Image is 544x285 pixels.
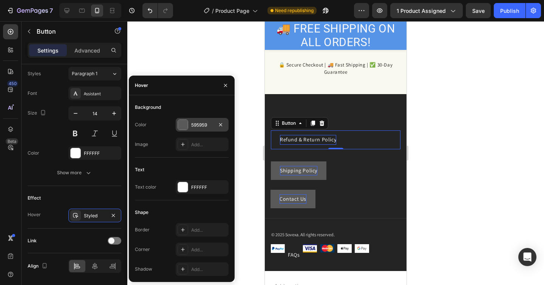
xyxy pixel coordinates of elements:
[191,266,227,273] div: Add...
[28,237,37,244] div: Link
[518,248,536,266] div: Open Intercom Messenger
[472,8,485,14] span: Save
[28,195,41,201] div: Effect
[135,226,150,233] div: Border
[84,90,119,97] div: Assistant
[500,7,519,15] div: Publish
[74,46,100,54] p: Advanced
[215,7,249,15] span: Product Page
[6,138,18,144] div: Beta
[397,7,446,15] span: 1 product assigned
[28,261,49,271] div: Align
[28,70,41,77] div: Styles
[191,184,227,191] div: FFFFFF
[6,261,42,269] span: Add section
[191,227,227,234] div: Add...
[390,3,463,18] button: 1 product assigned
[28,211,41,218] div: Hover
[49,6,53,15] p: 7
[135,209,148,216] div: Shape
[142,3,173,18] div: Undo/Redo
[28,108,48,118] div: Size
[84,150,119,157] div: FFFFFF
[191,122,213,129] div: 595959
[212,7,214,15] span: /
[466,3,491,18] button: Save
[28,150,39,156] div: Color
[68,67,121,81] button: Paragraph 1
[191,246,227,253] div: Add...
[72,70,97,77] span: Paragraph 1
[28,90,37,97] div: Font
[135,141,148,148] div: Image
[37,46,59,54] p: Settings
[135,266,152,273] div: Shadow
[28,166,121,180] button: Show more
[3,3,56,18] button: 7
[7,81,18,87] div: 450
[37,27,101,36] p: Button
[135,246,150,253] div: Corner
[135,166,144,173] div: Text
[135,82,148,89] div: Hover
[275,7,314,14] span: Need republishing
[135,184,156,191] div: Text color
[191,141,227,148] div: Add...
[84,212,106,219] div: Styled
[135,104,161,111] div: Background
[135,121,147,128] div: Color
[57,169,92,177] div: Show more
[494,3,525,18] button: Publish
[265,21,406,285] iframe: Design area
